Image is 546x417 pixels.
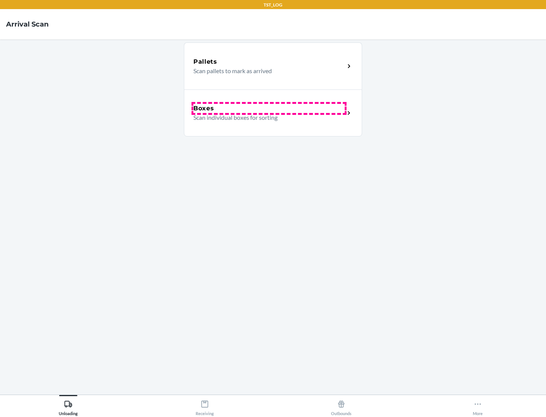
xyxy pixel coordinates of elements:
[193,104,214,113] h5: Boxes
[264,2,282,8] p: TST_LOG
[59,397,78,416] div: Unloading
[184,42,362,89] a: PalletsScan pallets to mark as arrived
[331,397,351,416] div: Outbounds
[193,66,339,75] p: Scan pallets to mark as arrived
[184,89,362,136] a: BoxesScan individual boxes for sorting
[193,57,217,66] h5: Pallets
[196,397,214,416] div: Receiving
[193,113,339,122] p: Scan individual boxes for sorting
[473,397,483,416] div: More
[136,395,273,416] button: Receiving
[409,395,546,416] button: More
[6,19,49,29] h4: Arrival Scan
[273,395,409,416] button: Outbounds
